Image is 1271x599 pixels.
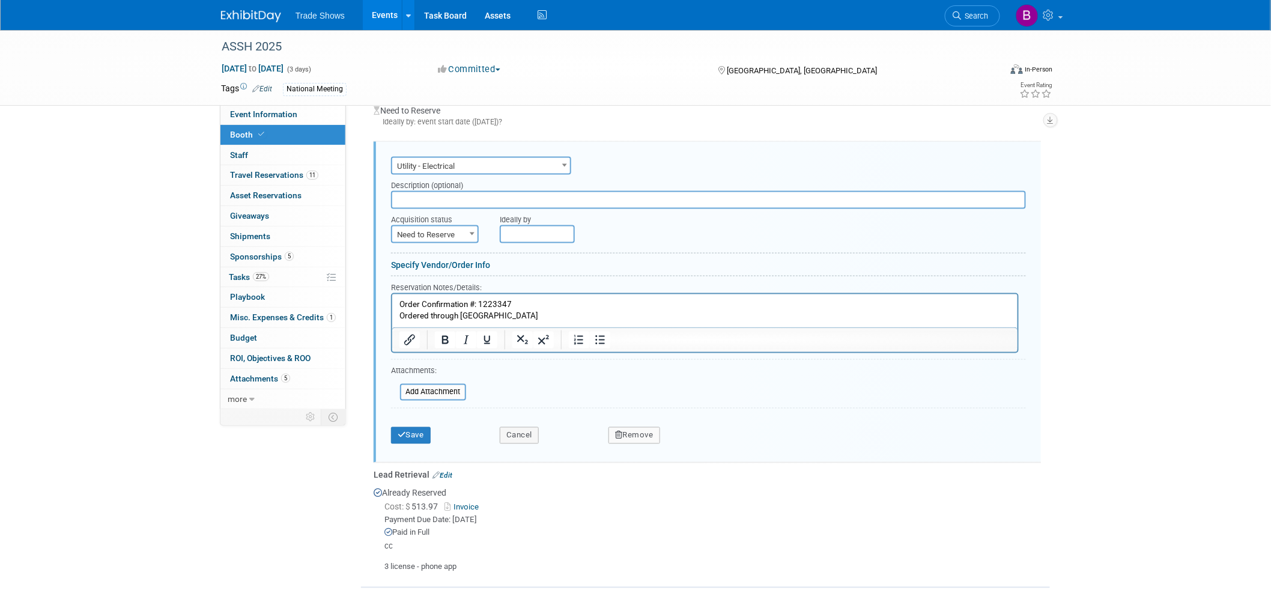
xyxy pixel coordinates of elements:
div: ASSH 2025 [217,36,982,58]
span: Giveaways [230,211,269,220]
button: Cancel [500,427,539,444]
span: Travel Reservations [230,170,318,180]
a: Search [945,5,1000,26]
span: Need to Reserve [392,227,478,243]
div: Acquisition status [391,209,482,225]
div: Attachments: [391,366,466,380]
span: (3 days) [286,65,311,73]
a: Shipments [220,227,345,246]
span: Search [961,11,989,20]
a: Playbook [220,287,345,307]
button: Numbered list [569,332,589,348]
a: Tasks27% [220,267,345,287]
span: Asset Reservations [230,190,302,200]
td: Toggle Event Tabs [321,409,346,425]
div: Event Rating [1020,82,1052,88]
span: Sponsorships [230,252,294,261]
img: ExhibitDay [221,10,281,22]
a: Edit [252,85,272,93]
button: Italic [456,332,476,348]
a: Sponsorships5 [220,247,345,267]
button: Remove [608,427,660,444]
span: Attachments [230,374,290,383]
a: Attachments5 [220,369,345,389]
span: 5 [285,252,294,261]
div: Paid in Full [384,528,1041,539]
a: Asset Reservations [220,186,345,205]
a: Budget [220,328,345,348]
div: In-Person [1025,65,1053,74]
span: Need to Reserve [391,225,479,243]
div: Need to Reserve [374,99,1041,137]
div: Ideally by [500,209,971,225]
span: Booth [230,130,267,139]
span: 513.97 [384,502,443,512]
button: Insert/edit link [399,332,420,348]
button: Superscript [533,332,554,348]
img: Format-Inperson.png [1011,64,1023,74]
span: to [247,64,258,73]
div: cc [384,542,1041,552]
span: Trade Shows [296,11,345,20]
span: [DATE] [DATE] [221,63,284,74]
button: Save [391,427,431,444]
a: Travel Reservations11 [220,165,345,185]
span: Event Information [230,109,297,119]
a: ROI, Objectives & ROO [220,348,345,368]
button: Committed [434,63,505,76]
div: Ideally by: event start date ([DATE])? [374,117,1041,127]
span: Budget [230,333,257,342]
div: Payment Due Date: [DATE] [384,515,1041,526]
button: Bullet list [590,332,610,348]
span: ROI, Objectives & ROO [230,353,311,363]
span: 27% [253,272,269,281]
a: Misc. Expenses & Credits1 [220,308,345,327]
a: Invoice [444,503,484,512]
div: Description (optional) [391,175,1026,191]
span: 1 [327,313,336,322]
a: Event Information [220,105,345,124]
img: Becca Rensi [1016,4,1039,27]
a: Booth [220,125,345,145]
div: Reservation Notes/Details: [391,281,1019,293]
div: Event Format [929,62,1053,81]
td: Tags [221,82,272,96]
button: Underline [477,332,497,348]
span: Tasks [229,272,269,282]
span: Utility - Electrical [392,158,570,175]
span: Playbook [230,292,265,302]
a: more [220,389,345,409]
a: Edit [432,472,452,480]
span: Utility - Electrical [391,157,571,175]
span: 5 [281,374,290,383]
span: Misc. Expenses & Credits [230,312,336,322]
a: Staff [220,145,345,165]
span: Staff [230,150,248,160]
div: Lead Retrieval [374,469,1041,481]
div: 3 license - phone app [374,552,1041,573]
span: more [228,394,247,404]
div: National Meeting [283,83,347,96]
iframe: Rich Text Area [392,294,1018,327]
div: Already Reserved [374,481,1041,573]
a: Giveaways [220,206,345,226]
span: 11 [306,171,318,180]
a: Specify Vendor/Order Info [391,260,490,270]
button: Subscript [512,332,533,348]
span: Cost: $ [384,502,411,512]
td: Personalize Event Tab Strip [300,409,321,425]
button: Bold [435,332,455,348]
i: Booth reservation complete [258,131,264,138]
span: [GEOGRAPHIC_DATA], [GEOGRAPHIC_DATA] [727,66,877,75]
span: Shipments [230,231,270,241]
